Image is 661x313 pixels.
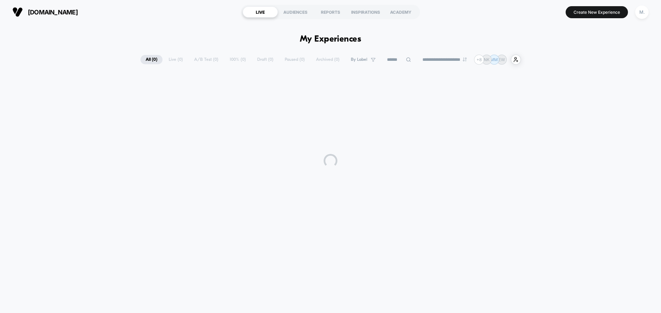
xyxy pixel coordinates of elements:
span: [DOMAIN_NAME] [28,9,78,16]
button: M. [633,5,651,19]
img: end [463,57,467,62]
div: M. [635,5,649,19]
span: By Label [351,57,367,62]
h1: My Experiences [300,34,361,44]
div: AUDIENCES [278,7,313,18]
button: [DOMAIN_NAME] [10,7,80,18]
div: + 8 [474,55,484,65]
button: Create New Experience [566,6,628,18]
div: REPORTS [313,7,348,18]
div: INSPIRATIONS [348,7,383,18]
p: MM [490,57,498,62]
div: ACADEMY [383,7,418,18]
span: All ( 0 ) [140,55,162,64]
p: EW [499,57,505,62]
img: Visually logo [12,7,23,17]
p: NK [484,57,490,62]
div: LIVE [243,7,278,18]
